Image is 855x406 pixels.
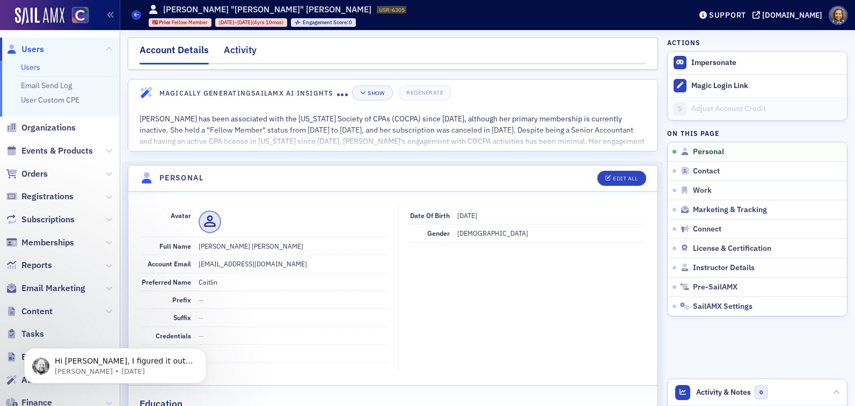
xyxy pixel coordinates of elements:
[398,85,451,100] button: Regenerate
[693,186,712,195] span: Work
[159,19,172,26] span: Prior
[6,44,44,55] a: Users
[6,145,93,157] a: Events & Products
[148,259,191,268] span: Account Email
[696,387,751,398] span: Activity & Notes
[159,242,191,250] span: Full Name
[21,214,75,226] span: Subscriptions
[15,8,64,25] img: SailAMX
[6,191,74,202] a: Registrations
[6,351,63,363] a: E-Learning
[6,374,72,386] a: Automations
[172,19,208,26] span: Fellow Member
[21,145,93,157] span: Events & Products
[21,122,76,134] span: Organizations
[219,19,234,26] span: [DATE]
[762,10,822,20] div: [DOMAIN_NAME]
[693,147,724,157] span: Personal
[6,237,74,249] a: Memberships
[829,6,847,25] span: Profile
[379,6,405,13] span: USR-6305
[21,62,40,72] a: Users
[199,313,204,322] span: —
[152,19,208,26] a: Prior Fellow Member
[668,74,847,97] button: Magic Login Link
[691,58,736,68] button: Impersonate
[172,295,191,304] span: Prefix
[693,244,771,253] span: License & Certification
[709,10,746,20] div: Support
[6,306,53,317] a: Content
[667,38,700,47] h4: Actions
[21,259,52,271] span: Reports
[21,168,48,180] span: Orders
[21,44,44,55] span: Users
[693,302,752,311] span: SailAMX Settings
[21,237,74,249] span: Memberships
[667,128,847,138] h4: On this page
[64,7,89,25] a: View Homepage
[755,386,768,399] span: 0
[159,88,337,98] h4: Magically Generating SailAMX AI Insights
[691,104,842,114] div: Adjust Account Credit
[752,11,826,19] button: [DOMAIN_NAME]
[457,211,477,220] span: [DATE]
[6,122,76,134] a: Organizations
[693,263,755,273] span: Instructor Details
[457,224,644,242] dd: [DEMOGRAPHIC_DATA]
[163,4,371,16] h1: [PERSON_NAME] "[PERSON_NAME]" [PERSON_NAME]
[668,97,847,120] a: Adjust Account Credit
[142,278,191,286] span: Preferred Name
[215,18,287,27] div: 2015-06-30 00:00:00
[21,306,53,317] span: Content
[691,81,842,91] div: Magic Login Link
[8,325,223,401] iframe: Intercom notifications message
[21,81,72,90] a: Email Send Log
[199,255,388,272] dd: [EMAIL_ADDRESS][DOMAIN_NAME]
[21,191,74,202] span: Registrations
[159,172,203,184] h4: Personal
[6,282,85,294] a: Email Marketing
[693,224,721,234] span: Connect
[693,166,720,176] span: Contact
[140,43,209,64] div: Account Details
[427,229,450,237] span: Gender
[199,237,388,255] dd: [PERSON_NAME] [PERSON_NAME]
[693,205,767,215] span: Marketing & Tracking
[219,19,283,26] div: – (4yrs 10mos)
[72,7,89,24] img: SailAMX
[303,19,349,26] span: Engagement Score :
[693,282,737,292] span: Pre-SailAMX
[303,20,353,26] div: 0
[173,313,191,322] span: Suffix
[224,43,257,63] div: Activity
[291,18,356,27] div: Engagement Score: 0
[410,211,450,220] span: Date of Birth
[597,171,646,186] button: Edit All
[21,95,79,105] a: User Custom CPE
[199,295,204,304] span: —
[237,19,252,26] span: [DATE]
[6,214,75,226] a: Subscriptions
[613,176,638,182] div: Edit All
[6,328,44,340] a: Tasks
[352,85,392,100] button: Show
[149,18,212,27] div: Prior: Prior: Fellow Member
[368,90,384,96] div: Show
[6,168,48,180] a: Orders
[171,211,191,220] span: Avatar
[6,259,52,271] a: Reports
[199,273,388,291] dd: Caitlin
[21,282,85,294] span: Email Marketing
